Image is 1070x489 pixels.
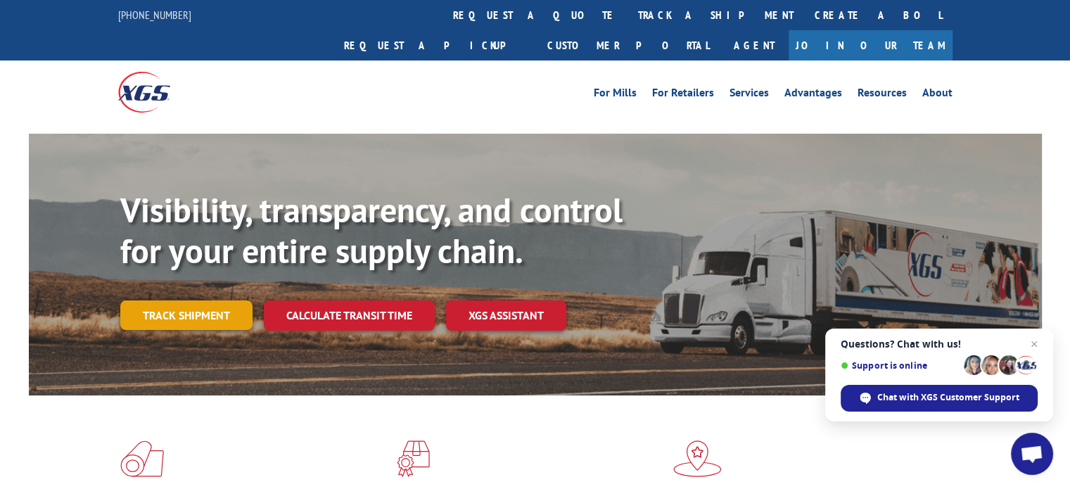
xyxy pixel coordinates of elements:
b: Visibility, transparency, and control for your entire supply chain. [120,188,623,272]
a: Track shipment [120,300,253,330]
span: Questions? Chat with us! [841,338,1038,350]
a: Services [730,87,769,103]
a: Agent [720,30,789,61]
a: Open chat [1011,433,1053,475]
a: Join Our Team [789,30,953,61]
img: xgs-icon-flagship-distribution-model-red [673,440,722,477]
a: Customer Portal [537,30,720,61]
a: Calculate transit time [264,300,435,331]
span: Chat with XGS Customer Support [841,385,1038,412]
a: For Mills [594,87,637,103]
a: Request a pickup [333,30,537,61]
a: XGS ASSISTANT [446,300,566,331]
img: xgs-icon-total-supply-chain-intelligence-red [120,440,164,477]
a: For Retailers [652,87,714,103]
a: About [922,87,953,103]
span: Chat with XGS Customer Support [877,391,1019,404]
a: Resources [858,87,907,103]
a: Advantages [784,87,842,103]
span: Support is online [841,360,959,371]
a: [PHONE_NUMBER] [118,8,191,22]
img: xgs-icon-focused-on-flooring-red [397,440,430,477]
